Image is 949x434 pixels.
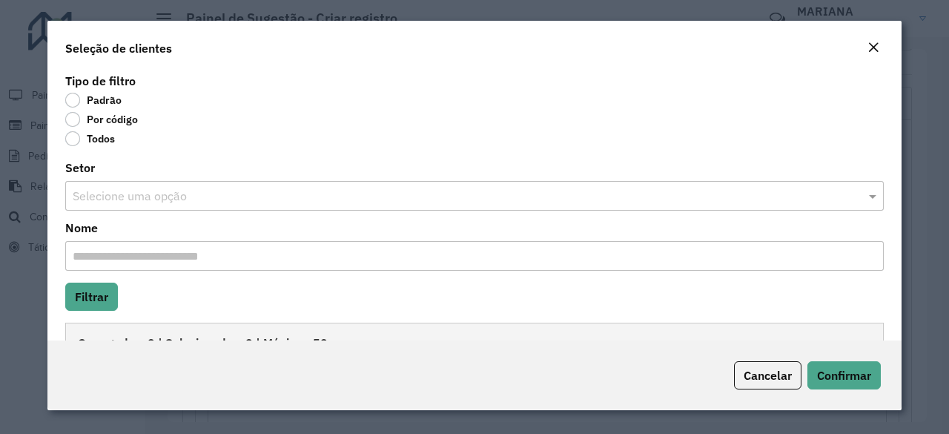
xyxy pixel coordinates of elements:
label: Padrão [65,93,122,108]
span: Confirmar [817,368,871,383]
label: Setor [65,159,95,177]
em: Fechar [867,42,879,53]
label: Nome [65,219,98,237]
button: Close [863,39,884,58]
div: Carregadas: 0 | Selecionadas: 0 | Máximo: 50 [65,323,884,361]
label: Tipo de filtro [65,72,136,90]
button: Cancelar [734,361,801,389]
span: Cancelar [744,368,792,383]
label: Por código [65,112,138,127]
label: Todos [65,131,115,146]
button: Confirmar [807,361,881,389]
h4: Seleção de clientes [65,39,172,57]
button: Filtrar [65,283,118,311]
